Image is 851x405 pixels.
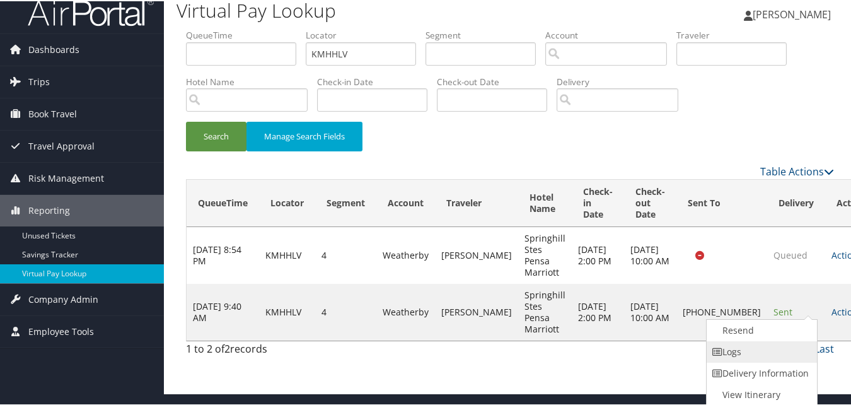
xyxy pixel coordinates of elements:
[707,340,814,361] a: Logs
[435,283,518,339] td: [PERSON_NAME]
[376,226,435,283] td: Weatherby
[518,179,572,226] th: Hotel Name: activate to sort column ascending
[259,179,315,226] th: Locator: activate to sort column ascending
[707,383,814,404] a: View Itinerary
[707,319,814,340] a: Resend
[376,179,435,226] th: Account: activate to sort column ascending
[259,283,315,339] td: KMHHLV
[518,226,572,283] td: Springhill Stes Pensa Marriott
[773,305,792,317] span: Sent
[28,194,70,225] span: Reporting
[760,163,834,177] a: Table Actions
[186,28,306,40] label: QueueTime
[773,248,808,260] span: Queued
[315,179,376,226] th: Segment: activate to sort column ascending
[676,179,767,226] th: Sent To: activate to sort column ascending
[767,179,825,226] th: Delivery: activate to sort column ascending
[186,74,317,87] label: Hotel Name
[28,283,98,314] span: Company Admin
[437,74,557,87] label: Check-out Date
[187,283,259,339] td: [DATE] 9:40 AM
[28,161,104,193] span: Risk Management
[28,129,95,161] span: Travel Approval
[557,74,688,87] label: Delivery
[572,179,624,226] th: Check-in Date: activate to sort column ascending
[224,341,230,355] span: 2
[707,361,814,383] a: Delivery Information
[435,179,518,226] th: Traveler: activate to sort column ascending
[28,33,79,64] span: Dashboards
[624,226,676,283] td: [DATE] 10:00 AM
[624,179,676,226] th: Check-out Date: activate to sort column ascending
[814,341,834,355] a: Last
[572,283,624,339] td: [DATE] 2:00 PM
[186,340,334,361] div: 1 to 2 of records
[572,226,624,283] td: [DATE] 2:00 PM
[518,283,572,339] td: Springhill Stes Pensa Marriott
[676,28,796,40] label: Traveler
[676,283,767,339] td: [PHONE_NUMBER]
[545,28,676,40] label: Account
[753,6,831,20] span: [PERSON_NAME]
[187,179,259,226] th: QueueTime: activate to sort column descending
[624,283,676,339] td: [DATE] 10:00 AM
[28,97,77,129] span: Book Travel
[186,120,246,150] button: Search
[28,65,50,97] span: Trips
[315,283,376,339] td: 4
[435,226,518,283] td: [PERSON_NAME]
[317,74,437,87] label: Check-in Date
[187,226,259,283] td: [DATE] 8:54 PM
[246,120,362,150] button: Manage Search Fields
[259,226,315,283] td: KMHHLV
[425,28,545,40] label: Segment
[315,226,376,283] td: 4
[28,315,94,346] span: Employee Tools
[376,283,435,339] td: Weatherby
[306,28,425,40] label: Locator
